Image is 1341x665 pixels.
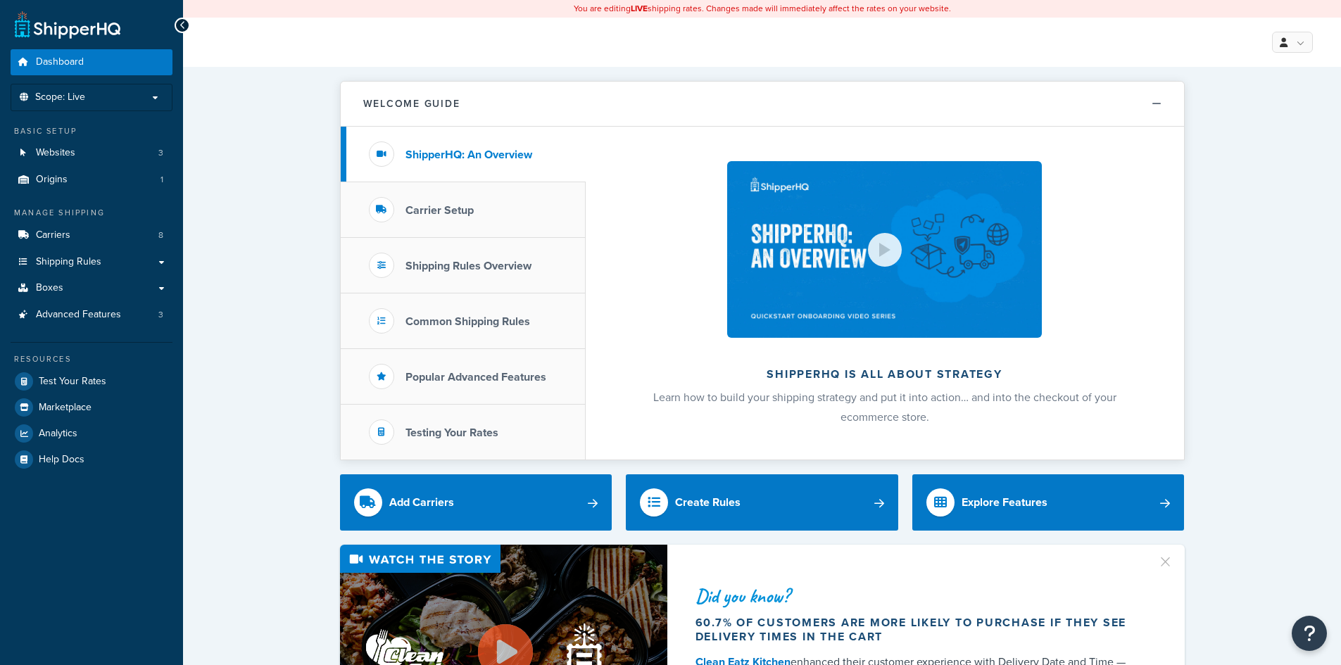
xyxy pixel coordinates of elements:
[675,493,741,512] div: Create Rules
[158,147,163,159] span: 3
[623,368,1147,381] h2: ShipperHQ is all about strategy
[962,493,1047,512] div: Explore Features
[160,174,163,186] span: 1
[11,395,172,420] a: Marketplace
[11,167,172,193] a: Origins1
[36,309,121,321] span: Advanced Features
[11,421,172,446] a: Analytics
[11,302,172,328] a: Advanced Features3
[341,82,1184,127] button: Welcome Guide
[11,275,172,301] a: Boxes
[340,474,612,531] a: Add Carriers
[35,91,85,103] span: Scope: Live
[36,282,63,294] span: Boxes
[11,167,172,193] li: Origins
[11,125,172,137] div: Basic Setup
[695,616,1140,644] div: 60.7% of customers are more likely to purchase if they see delivery times in the cart
[158,229,163,241] span: 8
[11,302,172,328] li: Advanced Features
[405,426,498,439] h3: Testing Your Rates
[11,353,172,365] div: Resources
[11,222,172,248] a: Carriers8
[405,204,474,217] h3: Carrier Setup
[695,586,1140,606] div: Did you know?
[36,229,70,241] span: Carriers
[405,148,532,161] h3: ShipperHQ: An Overview
[912,474,1185,531] a: Explore Features
[405,371,546,384] h3: Popular Advanced Features
[36,174,68,186] span: Origins
[631,2,648,15] b: LIVE
[389,493,454,512] div: Add Carriers
[11,207,172,219] div: Manage Shipping
[11,447,172,472] a: Help Docs
[405,315,530,328] h3: Common Shipping Rules
[653,389,1116,425] span: Learn how to build your shipping strategy and put it into action… and into the checkout of your e...
[405,260,531,272] h3: Shipping Rules Overview
[363,99,460,109] h2: Welcome Guide
[11,369,172,394] a: Test Your Rates
[626,474,898,531] a: Create Rules
[39,454,84,466] span: Help Docs
[36,256,101,268] span: Shipping Rules
[158,309,163,321] span: 3
[39,402,92,414] span: Marketplace
[11,49,172,75] a: Dashboard
[1292,616,1327,651] button: Open Resource Center
[11,249,172,275] a: Shipping Rules
[727,161,1041,338] img: ShipperHQ is all about strategy
[36,56,84,68] span: Dashboard
[11,140,172,166] a: Websites3
[11,140,172,166] li: Websites
[39,428,77,440] span: Analytics
[36,147,75,159] span: Websites
[11,222,172,248] li: Carriers
[39,376,106,388] span: Test Your Rates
